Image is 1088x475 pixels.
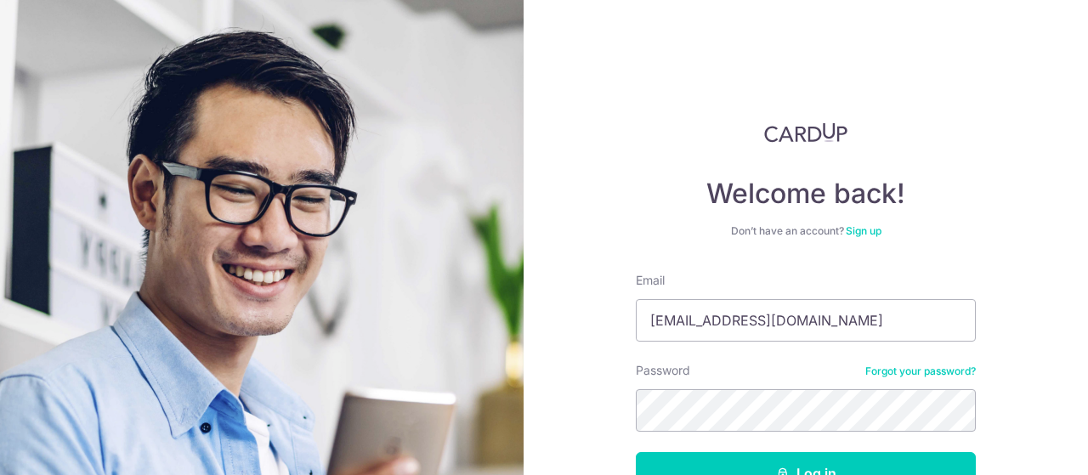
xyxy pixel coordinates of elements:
[636,177,976,211] h4: Welcome back!
[865,365,976,378] a: Forgot your password?
[636,224,976,238] div: Don’t have an account?
[764,122,847,143] img: CardUp Logo
[636,272,665,289] label: Email
[636,299,976,342] input: Enter your Email
[636,362,690,379] label: Password
[846,224,881,237] a: Sign up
